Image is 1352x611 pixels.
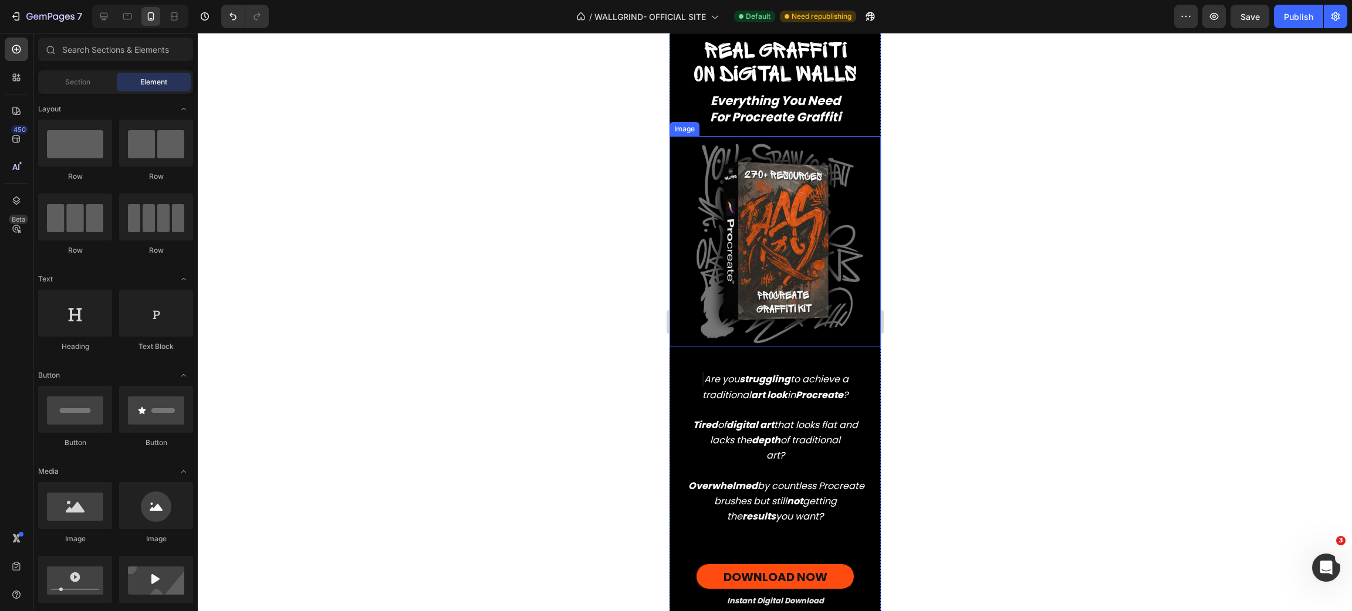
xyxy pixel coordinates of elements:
span: Save [1241,12,1260,22]
div: Button [119,437,193,448]
span: Toggle open [174,462,193,481]
span: Need republishing [792,11,851,22]
button: Publish [1274,5,1323,28]
div: Image [38,534,112,544]
div: 450 [11,125,28,134]
span: Section [65,77,90,87]
span: Button [38,370,60,381]
span: Toggle open [174,366,193,385]
span: / [589,11,592,23]
div: Row [38,245,112,256]
span: Media [38,466,59,477]
span: Text [38,274,53,284]
div: Undo/Redo [221,5,269,28]
button: 7 [5,5,87,28]
span: Toggle open [174,100,193,118]
span: 3 [1336,536,1346,545]
div: Text Block [119,341,193,352]
div: Row [119,171,193,182]
button: Save [1231,5,1269,28]
div: Publish [1284,11,1313,23]
div: Image [119,534,193,544]
span: Default [746,11,770,22]
iframe: Design area [670,33,881,611]
span: Toggle open [174,270,193,288]
p: 7 [77,9,82,23]
div: Button [38,437,112,448]
div: Heading [38,341,112,352]
input: Search Sections & Elements [38,38,193,61]
div: Beta [9,215,28,224]
span: Layout [38,104,61,114]
div: Row [38,171,112,182]
div: Row [119,245,193,256]
span: WALLGRIND- OFFICIAL SITE [594,11,706,23]
iframe: Intercom live chat [1312,554,1340,582]
span: Element [140,77,167,87]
